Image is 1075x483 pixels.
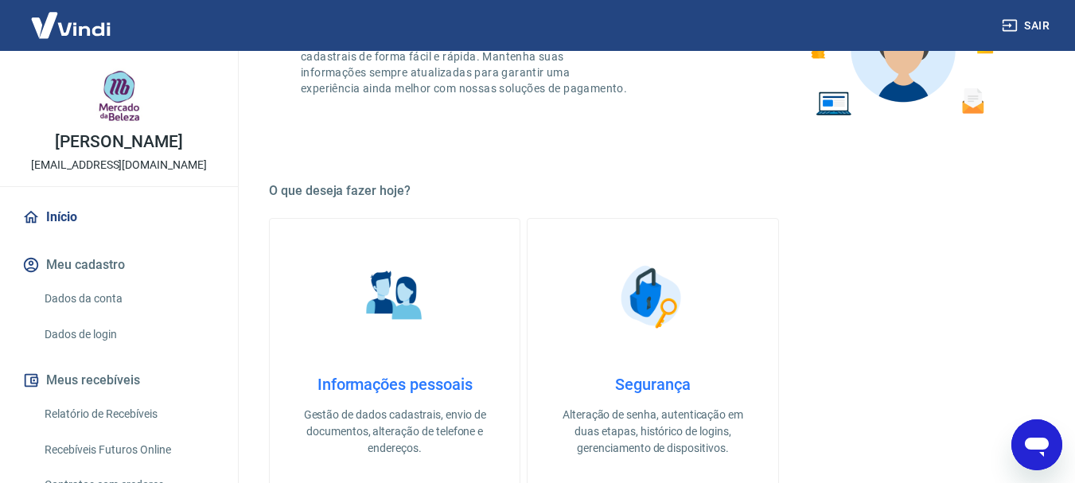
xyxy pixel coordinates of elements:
[301,33,630,96] p: Aqui você pode consultar e atualizar todos os seus dados cadastrais de forma fácil e rápida. Mant...
[55,134,182,150] p: [PERSON_NAME]
[295,375,494,394] h4: Informações pessoais
[19,363,219,398] button: Meus recebíveis
[269,183,1037,199] h5: O que deseja fazer hoje?
[295,407,494,457] p: Gestão de dados cadastrais, envio de documentos, alteração de telefone e endereços.
[88,64,151,127] img: b508c961-57f1-4894-971c-d5dc33f8c4ab.jpeg
[38,398,219,430] a: Relatório de Recebíveis
[999,11,1056,41] button: Sair
[553,375,752,394] h4: Segurança
[19,247,219,282] button: Meu cadastro
[38,282,219,315] a: Dados da conta
[38,434,219,466] a: Recebíveis Futuros Online
[19,200,219,235] a: Início
[31,157,207,173] p: [EMAIL_ADDRESS][DOMAIN_NAME]
[553,407,752,457] p: Alteração de senha, autenticação em duas etapas, histórico de logins, gerenciamento de dispositivos.
[19,1,123,49] img: Vindi
[355,257,434,337] img: Informações pessoais
[38,318,219,351] a: Dados de login
[613,257,692,337] img: Segurança
[1011,419,1062,470] iframe: Botão para abrir a janela de mensagens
